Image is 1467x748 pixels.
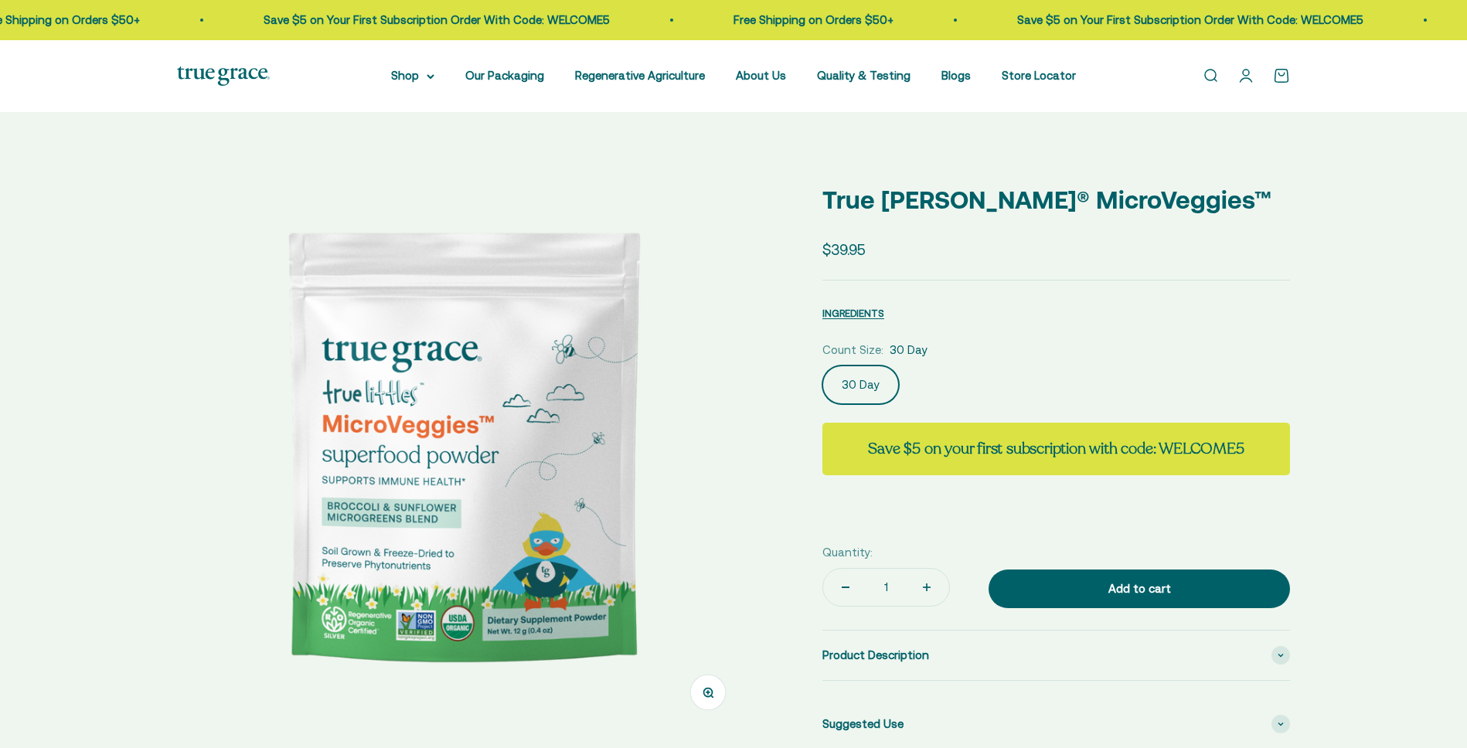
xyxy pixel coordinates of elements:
a: Free Shipping on Orders $50+ [732,13,892,26]
a: About Us [736,69,786,82]
summary: Shop [391,66,434,85]
p: Save $5 on Your First Subscription Order With Code: WELCOME5 [262,11,608,29]
legend: Count Size: [822,341,883,359]
p: Save $5 on Your First Subscription Order With Code: WELCOME5 [1016,11,1362,29]
strong: Save $5 on your first subscription with code: WELCOME5 [868,438,1244,459]
span: 30 Day [890,341,928,359]
a: Our Packaging [465,69,544,82]
sale-price: $39.95 [822,238,866,261]
a: Store Locator [1002,69,1076,82]
span: Product Description [822,646,929,665]
div: Add to cart [1019,580,1259,598]
span: Suggested Use [822,715,904,733]
label: Quantity: [822,543,873,562]
a: Quality & Testing [817,69,910,82]
a: Regenerative Agriculture [575,69,705,82]
img: Kids Daily Superfood for Immune Health* Easy way for kids to get more greens in their diet Regene... [177,161,748,733]
button: Increase quantity [904,569,949,606]
button: INGREDIENTS [822,304,884,322]
button: Decrease quantity [823,569,868,606]
p: True [PERSON_NAME]® MicroVeggies™ [822,180,1290,219]
button: Add to cart [989,569,1290,608]
span: INGREDIENTS [822,308,884,319]
a: Blogs [941,69,971,82]
summary: Product Description [822,631,1290,680]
